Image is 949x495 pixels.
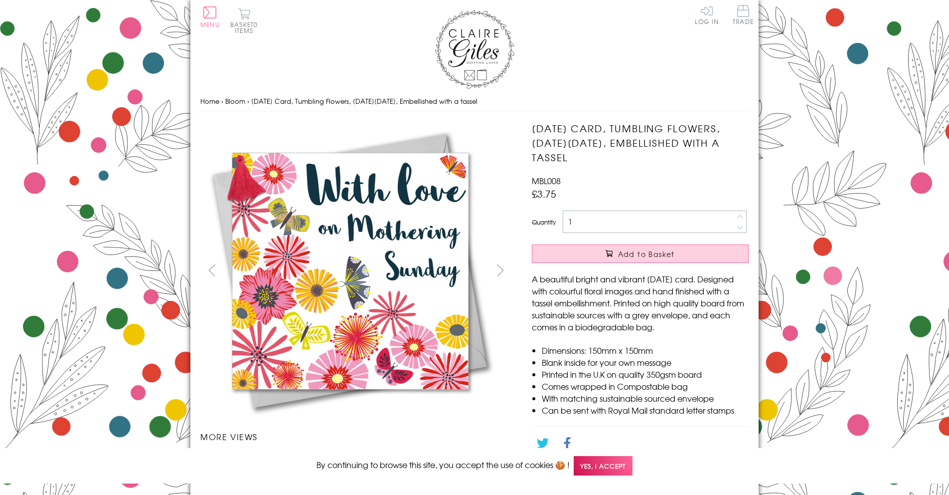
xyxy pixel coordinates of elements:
span: [DATE] Card, Tumbling Flowers, [DATE][DATE], Embellished with a tassel [251,96,477,106]
span: Yes, I accept [574,456,633,476]
button: next [489,259,512,281]
a: Trade [733,5,754,26]
img: Mother's Day Card, Tumbling Flowers, Mothering Sunday, Embellished with a tassel [512,121,811,421]
img: Claire Giles Greetings Cards [435,10,514,89]
li: Printed in the U.K on quality 350gsm board [542,368,749,380]
span: Trade [733,5,754,24]
span: › [221,96,223,106]
button: prev [200,259,223,281]
span: Add to Basket [618,249,675,259]
a: Home [200,96,219,106]
li: Comes wrapped in Compostable bag [542,380,749,392]
label: Quantity [532,218,556,227]
p: A beautiful bright and vibrant [DATE] card. Designed with colourful floral images and hand finish... [532,273,749,333]
button: Menu [200,6,220,27]
span: Menu [200,20,220,29]
button: Add to Basket [532,245,749,263]
li: Blank inside for your own message [542,356,749,368]
button: Basket0 items [230,8,258,33]
h3: More views [200,431,512,443]
li: Dimensions: 150mm x 150mm [542,344,749,356]
nav: breadcrumbs [200,91,749,112]
li: With matching sustainable sourced envelope [542,392,749,404]
h1: [DATE] Card, Tumbling Flowers, [DATE][DATE], Embellished with a tassel [532,121,749,164]
img: Mother's Day Card, Tumbling Flowers, Mothering Sunday, Embellished with a tassel [200,121,499,421]
span: MBL008 [532,175,561,187]
span: › [247,96,249,106]
a: Bloom [225,96,245,106]
li: Can be sent with Royal Mail standard letter stamps [542,404,749,416]
a: Log In [695,5,719,24]
span: £3.75 [532,187,556,201]
span: 0 items [235,20,258,35]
